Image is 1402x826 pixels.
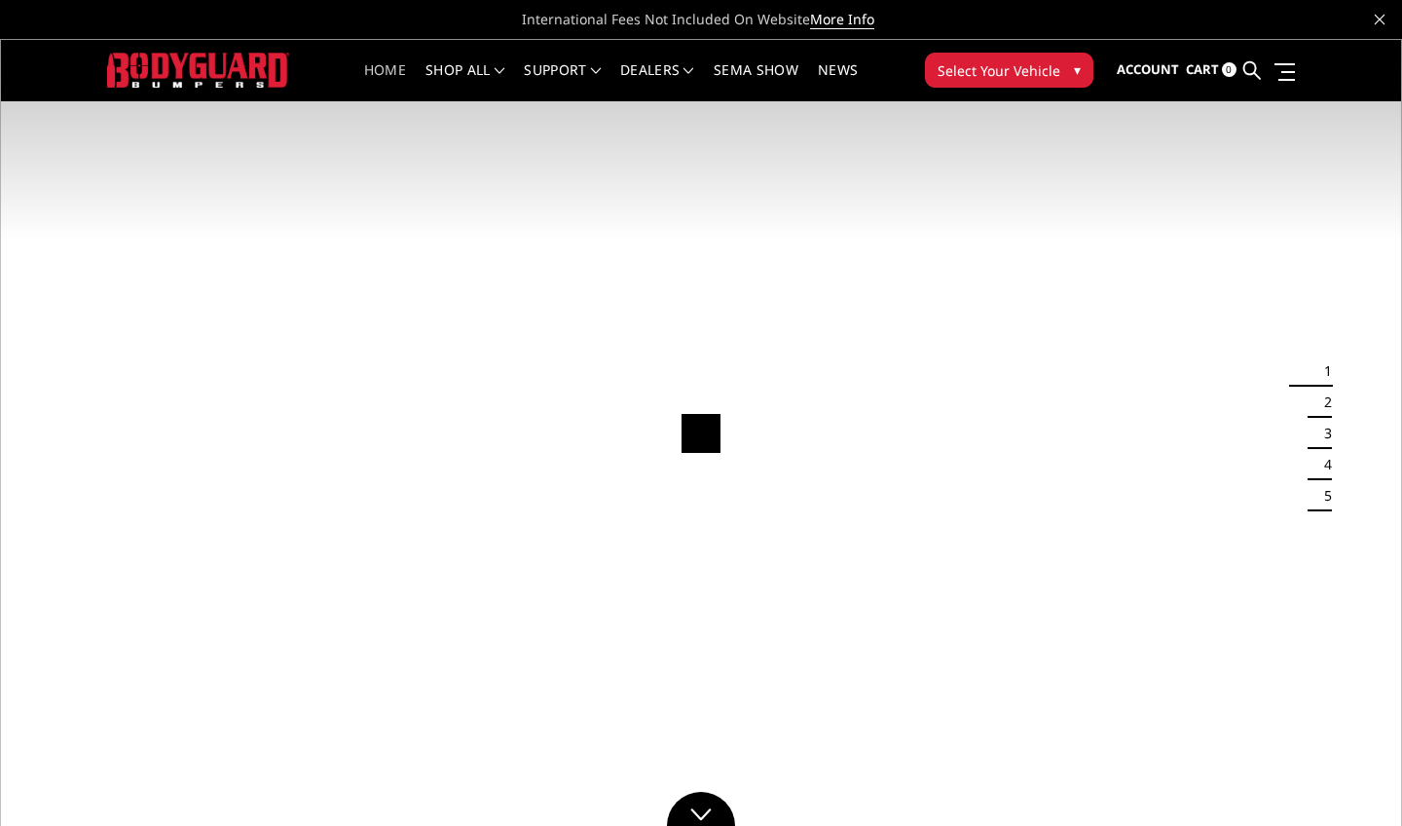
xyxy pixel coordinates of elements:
[1312,356,1332,387] button: 1 of 5
[1312,387,1332,418] button: 2 of 5
[107,53,289,89] img: BODYGUARD BUMPERS
[364,63,406,101] a: Home
[714,63,798,101] a: SEMA Show
[1186,44,1236,96] a: Cart 0
[1186,60,1219,78] span: Cart
[667,792,735,826] a: Click to Down
[1312,449,1332,480] button: 4 of 5
[1117,60,1179,78] span: Account
[524,63,601,101] a: Support
[1074,59,1081,80] span: ▾
[620,63,694,101] a: Dealers
[1222,62,1236,77] span: 0
[425,63,504,101] a: shop all
[1312,418,1332,449] button: 3 of 5
[1312,480,1332,511] button: 5 of 5
[818,63,858,101] a: News
[1117,44,1179,96] a: Account
[810,10,874,29] a: More Info
[938,60,1060,81] span: Select Your Vehicle
[925,53,1093,88] button: Select Your Vehicle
